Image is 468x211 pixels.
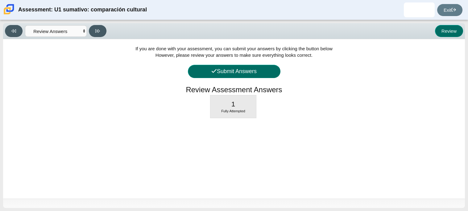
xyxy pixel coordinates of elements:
[221,109,245,113] span: Fully Attempted
[18,2,147,17] div: Assessment: U1 sumativo: comparación cultural
[188,65,280,78] button: Submit Answers
[186,85,282,95] h1: Review Assessment Answers
[414,5,424,15] img: yazmin.delgado.gTGdMF
[437,4,462,16] a: Exit
[231,100,235,108] span: 1
[2,11,15,17] a: Carmen School of Science & Technology
[2,3,15,16] img: Carmen School of Science & Technology
[135,46,333,58] span: If you are done with your assessment, you can submit your answers by clicking the button below Ho...
[435,25,463,37] button: Review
